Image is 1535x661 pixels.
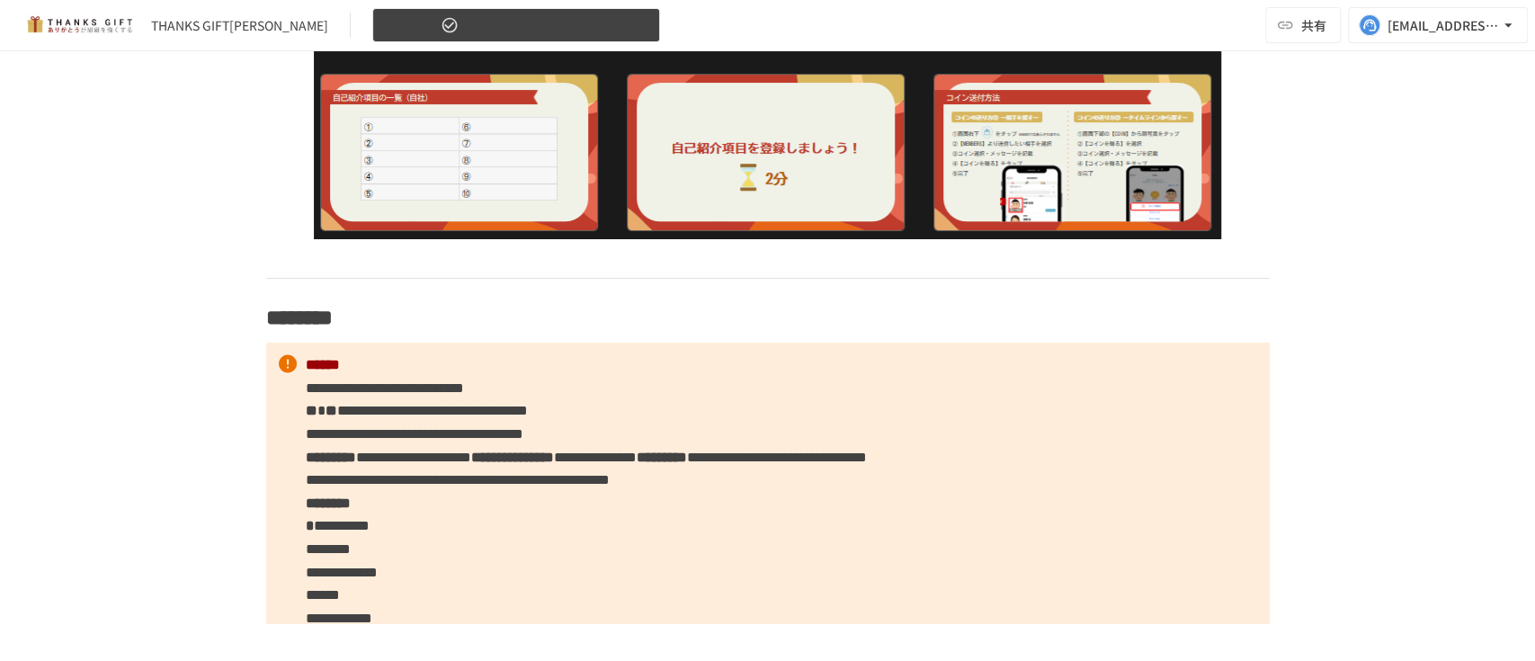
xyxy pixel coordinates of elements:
[1388,14,1499,37] div: [EMAIL_ADDRESS][DOMAIN_NAME]
[384,14,437,37] span: [DATE]号
[22,11,137,40] img: mMP1OxWUAhQbsRWCurg7vIHe5HqDpP7qZo7fRoNLXQh
[372,8,660,43] button: [DATE]号
[1348,7,1528,43] button: [EMAIL_ADDRESS][DOMAIN_NAME]
[151,16,328,35] div: THANKS GIFT[PERSON_NAME]
[1265,7,1341,43] button: 共有
[1301,15,1326,35] span: 共有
